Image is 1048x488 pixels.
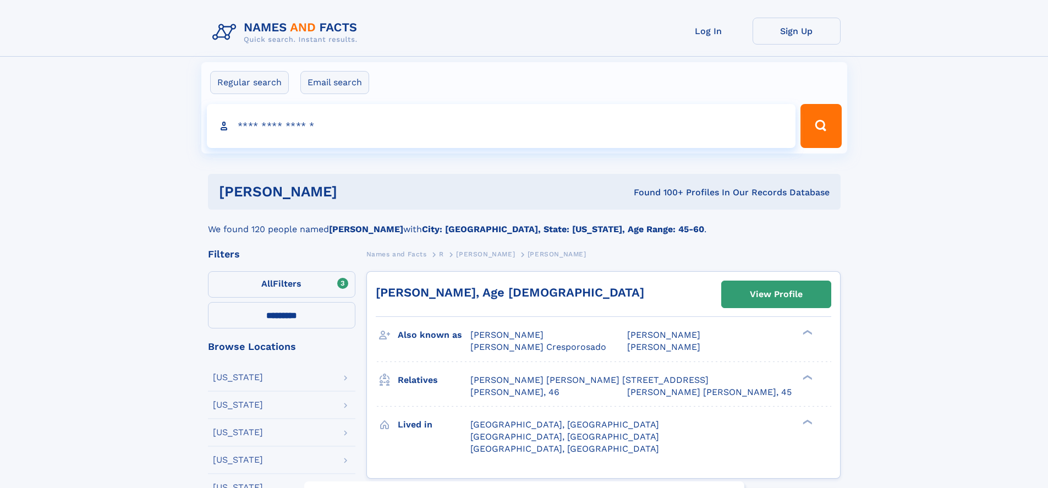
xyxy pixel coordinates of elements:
div: ❯ [800,418,813,425]
span: [GEOGRAPHIC_DATA], [GEOGRAPHIC_DATA] [470,419,659,430]
label: Email search [300,71,369,94]
button: Search Button [800,104,841,148]
a: View Profile [722,281,831,308]
span: [PERSON_NAME] [470,330,544,340]
a: Names and Facts [366,247,427,261]
h1: [PERSON_NAME] [219,185,486,199]
a: [PERSON_NAME], Age [DEMOGRAPHIC_DATA] [376,286,644,299]
label: Filters [208,271,355,298]
span: [PERSON_NAME] [627,330,700,340]
h3: Also known as [398,326,470,344]
div: [US_STATE] [213,456,263,464]
a: R [439,247,444,261]
a: Log In [665,18,753,45]
span: [PERSON_NAME] Cresporosado [470,342,606,352]
a: [PERSON_NAME], 46 [470,386,559,398]
a: [PERSON_NAME] [PERSON_NAME] [STREET_ADDRESS] [470,374,709,386]
span: All [261,278,273,289]
div: View Profile [750,282,803,307]
div: [US_STATE] [213,373,263,382]
div: ❯ [800,374,813,381]
div: [US_STATE] [213,428,263,437]
label: Regular search [210,71,289,94]
span: [PERSON_NAME] [528,250,586,258]
span: [GEOGRAPHIC_DATA], [GEOGRAPHIC_DATA] [470,443,659,454]
input: search input [207,104,796,148]
a: Sign Up [753,18,841,45]
div: We found 120 people named with . [208,210,841,236]
div: ❯ [800,329,813,336]
div: Found 100+ Profiles In Our Records Database [485,187,830,199]
b: City: [GEOGRAPHIC_DATA], State: [US_STATE], Age Range: 45-60 [422,224,704,234]
a: [PERSON_NAME] [456,247,515,261]
div: [US_STATE] [213,401,263,409]
span: R [439,250,444,258]
span: [PERSON_NAME] [627,342,700,352]
span: [PERSON_NAME] [456,250,515,258]
a: [PERSON_NAME] [PERSON_NAME], 45 [627,386,792,398]
div: Browse Locations [208,342,355,352]
h3: Relatives [398,371,470,390]
span: [GEOGRAPHIC_DATA], [GEOGRAPHIC_DATA] [470,431,659,442]
div: Filters [208,249,355,259]
h3: Lived in [398,415,470,434]
b: [PERSON_NAME] [329,224,403,234]
img: Logo Names and Facts [208,18,366,47]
